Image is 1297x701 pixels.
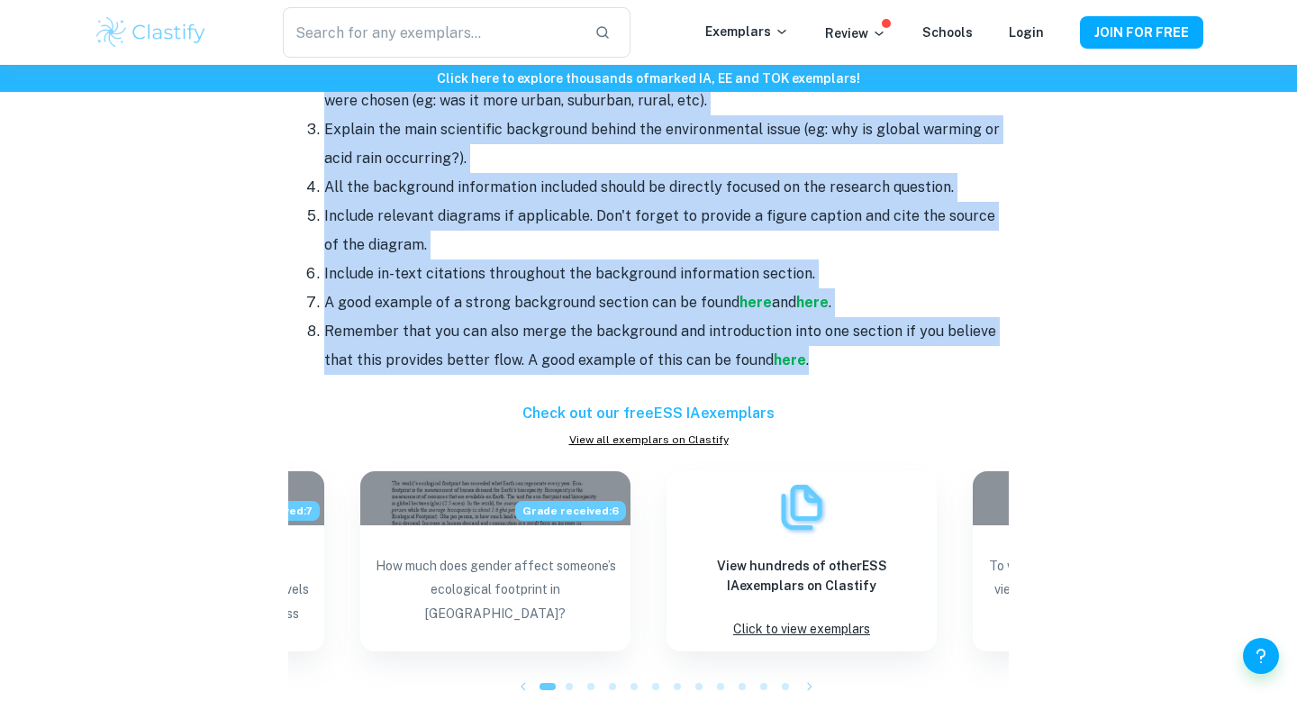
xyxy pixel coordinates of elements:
[825,23,886,43] p: Review
[1080,16,1203,49] button: JOIN FOR FREE
[324,317,1009,375] li: Remember that you can also merge the background and introduction into one section if you believe ...
[324,115,1009,173] li: Explain the main scientific background behind the environmental issue (eg: why is global warming ...
[922,25,973,40] a: Schools
[515,501,626,521] span: Grade received: 6
[283,7,580,58] input: Search for any exemplars...
[288,432,1009,448] a: View all exemplars on Clastify
[324,259,1009,288] li: Include in-text citations throughout the background information section.
[4,68,1293,88] h6: Click here to explore thousands of marked IA, EE and TOK exemplars !
[733,617,870,642] p: Click to view exemplars
[324,202,1009,259] li: Include relevant diagrams if applicable. Don't forget to provide a figure caption and cite the so...
[375,554,616,633] p: How much does gender affect someone’s ecological footprint in [GEOGRAPHIC_DATA]?
[987,554,1229,633] p: To what extent does gender affect one’s view of climate change’s existence and the threat it pose...
[667,471,937,651] a: ExemplarsView hundreds of otherESS IAexemplars on ClastifyClick to view exemplars
[324,173,1009,202] li: All the background information included should be directly focused on the research question.
[796,294,829,311] a: here
[94,14,208,50] img: Clastify logo
[324,288,1009,317] li: A good example of a strong background section can be found and .
[705,22,789,41] p: Exemplars
[360,471,630,651] a: Blog exemplar: How much does gender affect someone’s ecGrade received:6How much does gender affec...
[973,471,1243,651] a: Blog exemplar: To what extent does gender affect one’s To what extent does gender affect one’s vi...
[288,403,1009,424] h6: Check out our free ESS IA exemplars
[681,556,922,596] h6: View hundreds of other ESS IA exemplars on Clastify
[739,294,772,311] a: here
[1009,25,1044,40] a: Login
[775,480,829,534] img: Exemplars
[1243,638,1279,674] button: Help and Feedback
[774,351,806,369] a: here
